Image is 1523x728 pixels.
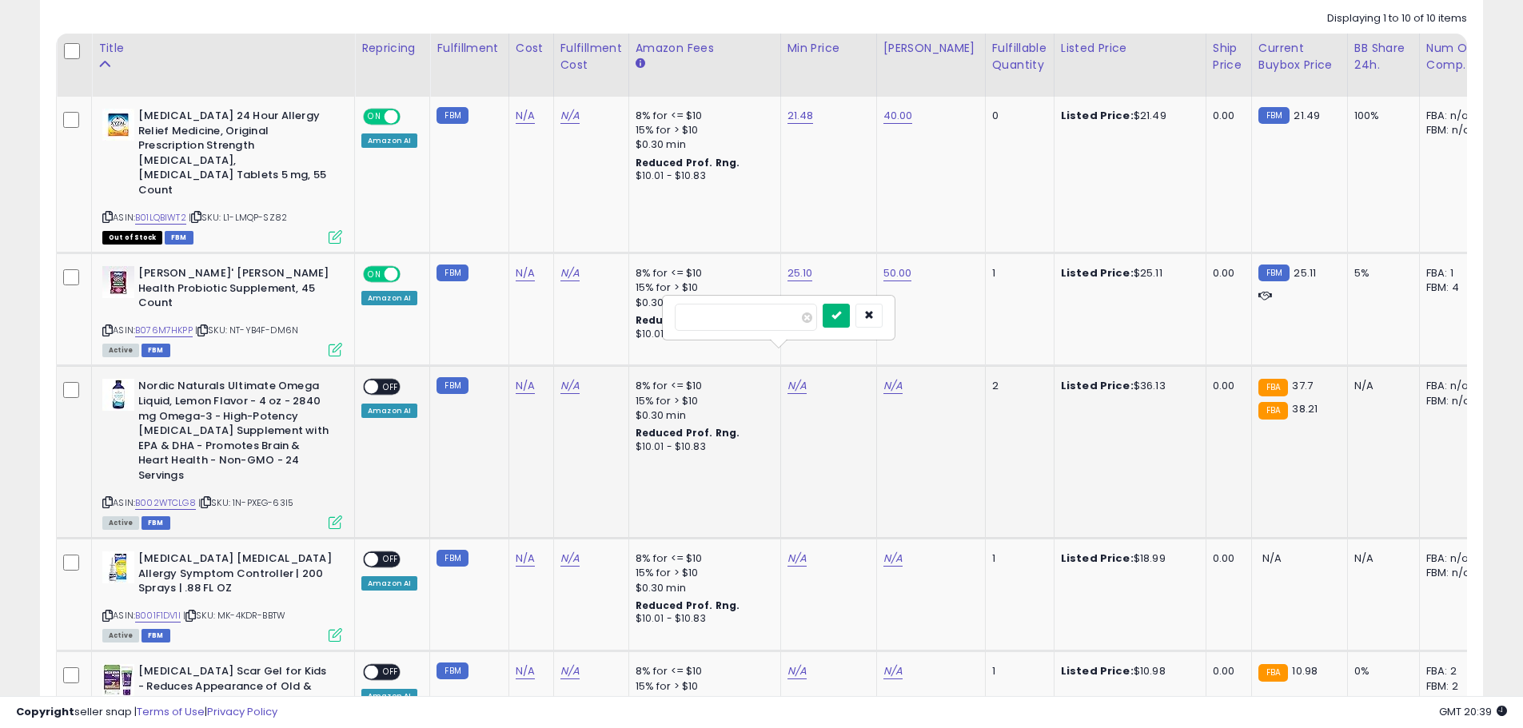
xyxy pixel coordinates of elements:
div: FBA: 2 [1426,664,1479,678]
b: Reduced Prof. Rng. [636,599,740,612]
a: 21.48 [787,108,814,124]
div: $10.01 - $10.83 [636,612,768,626]
small: FBA [1258,379,1288,396]
div: 8% for <= $10 [636,551,768,566]
a: 40.00 [883,108,913,124]
span: 38.21 [1292,401,1318,416]
div: 15% for > $10 [636,394,768,408]
b: Reduced Prof. Rng. [636,156,740,169]
div: $10.01 - $10.83 [636,328,768,341]
div: FBA: 1 [1426,266,1479,280]
b: Listed Price: [1061,551,1134,566]
b: Listed Price: [1061,265,1134,280]
div: 8% for <= $10 [636,266,768,280]
span: 21.49 [1294,108,1320,123]
a: N/A [787,378,807,394]
span: | SKU: L1-LMQP-SZ82 [189,211,287,224]
a: Terms of Use [137,704,205,719]
span: 25.11 [1294,265,1316,280]
div: Ship Price [1213,40,1245,74]
small: FBM [437,662,468,679]
div: N/A [1354,379,1407,393]
a: N/A [516,108,535,124]
img: 41qpGnNHu0L._SL40_.jpg [102,266,134,298]
div: $10.98 [1061,664,1194,678]
div: $0.30 min [636,296,768,310]
div: Amazon AI [361,576,417,591]
div: $0.30 min [636,408,768,423]
span: OFF [398,268,424,281]
div: Amazon AI [361,291,417,305]
small: FBA [1258,664,1288,682]
img: 41Md3uVzTcL._SL40_.jpg [102,379,134,411]
div: 1 [992,551,1042,566]
div: BB Share 24h. [1354,40,1413,74]
a: B002WTCLG8 [135,496,196,510]
b: Listed Price: [1061,663,1134,678]
span: 10.98 [1292,663,1318,678]
div: $18.99 [1061,551,1194,566]
span: OFF [378,666,404,679]
span: OFF [398,110,424,124]
a: N/A [516,265,535,281]
div: 0.00 [1213,109,1239,123]
span: OFF [378,553,404,567]
img: 41r-FVA3p5L._SL40_.jpg [102,551,134,583]
a: N/A [883,551,903,567]
b: Reduced Prof. Rng. [636,426,740,440]
div: 1 [992,266,1042,280]
span: | SKU: NT-YB4F-DM6N [195,324,298,336]
div: FBA: n/a [1426,551,1479,566]
b: Nordic Naturals Ultimate Omega Liquid, Lemon Flavor - 4 oz - 2840 mg Omega-3 - High-Potency [MEDI... [138,379,333,487]
div: Fulfillment [437,40,501,57]
div: $0.30 min [636,581,768,595]
div: FBA: n/a [1426,379,1479,393]
span: 37.7 [1292,378,1313,393]
small: FBM [437,265,468,281]
span: 2025-09-10 20:39 GMT [1439,704,1507,719]
a: B001F1DV1I [135,609,181,623]
div: 8% for <= $10 [636,664,768,678]
div: 100% [1354,109,1407,123]
div: $10.01 - $10.83 [636,169,768,183]
a: N/A [516,378,535,394]
div: 0% [1354,664,1407,678]
a: N/A [516,663,535,679]
div: ASIN: [102,266,342,355]
div: 15% for > $10 [636,566,768,580]
img: 416Rr4UA1iL._SL40_.jpg [102,109,134,141]
a: B01LQBIWT2 [135,211,186,225]
div: Displaying 1 to 10 of 10 items [1327,11,1467,26]
span: All listings that are currently out of stock and unavailable for purchase on Amazon [102,231,162,245]
div: Num of Comp. [1426,40,1485,74]
div: FBM: n/a [1426,566,1479,580]
small: FBM [1258,107,1290,124]
div: Current Buybox Price [1258,40,1341,74]
div: FBM: n/a [1426,394,1479,408]
a: N/A [883,378,903,394]
b: [MEDICAL_DATA] 24 Hour Allergy Relief Medicine, Original Prescription Strength [MEDICAL_DATA], [M... [138,109,333,201]
div: seller snap | | [16,705,277,720]
div: 5% [1354,266,1407,280]
a: N/A [883,663,903,679]
div: 8% for <= $10 [636,379,768,393]
div: 0.00 [1213,379,1239,393]
a: N/A [560,108,580,124]
span: FBM [165,231,193,245]
div: 8% for <= $10 [636,109,768,123]
small: FBM [437,107,468,124]
div: Amazon AI [361,404,417,418]
div: Amazon AI [361,133,417,148]
div: 2 [992,379,1042,393]
span: All listings currently available for purchase on Amazon [102,344,139,357]
div: [PERSON_NAME] [883,40,979,57]
div: Cost [516,40,547,57]
span: All listings currently available for purchase on Amazon [102,629,139,642]
div: $0.30 min [636,137,768,152]
span: N/A [1262,551,1282,566]
span: FBM [142,344,170,357]
div: 1 [992,664,1042,678]
b: [PERSON_NAME]' [PERSON_NAME] Health Probiotic Supplement, 45 Count [138,266,333,315]
b: Listed Price: [1061,378,1134,393]
a: Privacy Policy [207,704,277,719]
